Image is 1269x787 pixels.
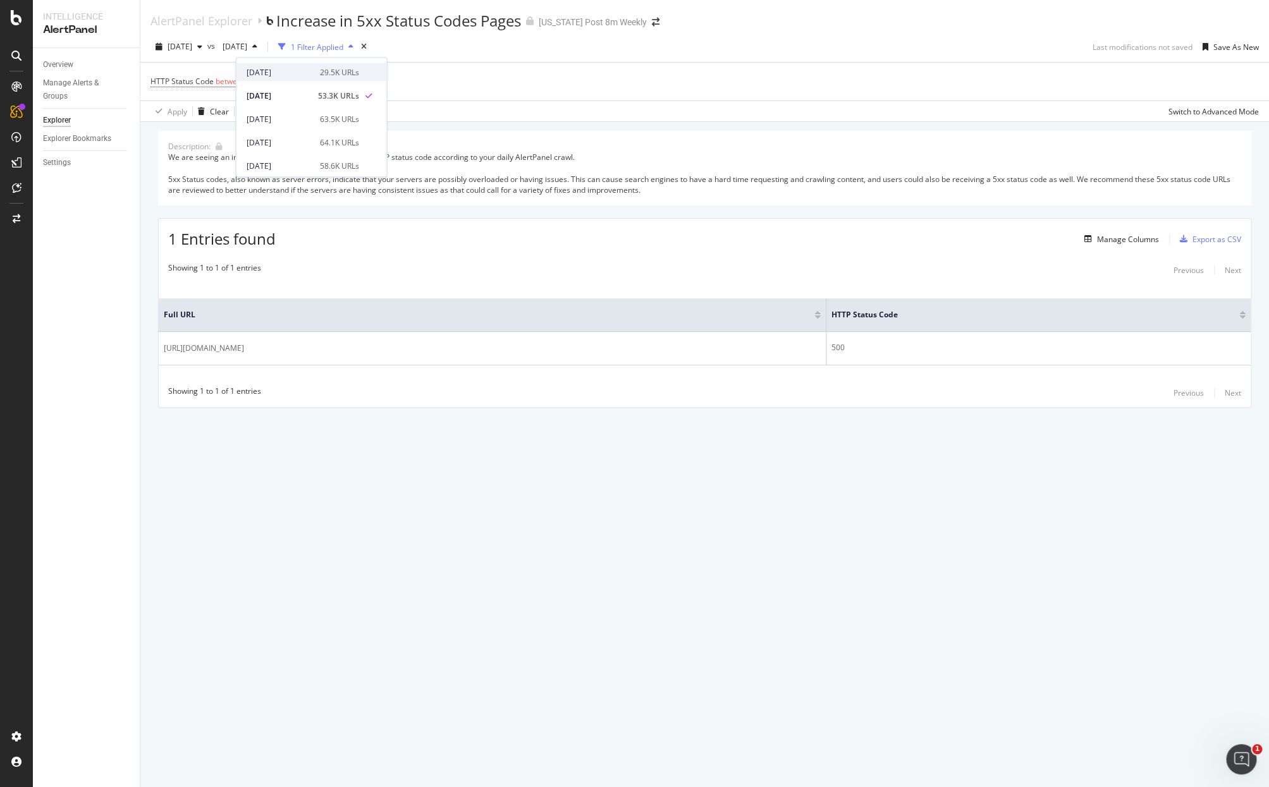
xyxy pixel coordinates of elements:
span: 1 [1252,744,1262,754]
button: Export as CSV [1175,229,1241,249]
div: Clear [210,106,229,117]
a: Settings [43,156,131,169]
iframe: Intercom live chat [1226,744,1256,774]
button: Previous [1174,262,1204,278]
div: times [359,40,369,53]
button: Previous [1174,386,1204,401]
div: Next [1225,387,1241,398]
button: 1 Filter Applied [273,37,359,57]
div: 63.5K URLs [320,113,359,125]
button: Save [235,101,267,121]
div: Explorer Bookmarks [43,132,111,145]
div: 64.1K URLs [320,137,359,148]
div: 53.3K URLs [318,90,359,101]
button: Next [1225,262,1241,278]
span: vs [207,40,218,51]
button: [DATE] [150,37,207,57]
div: Overview [43,58,73,71]
span: between [216,76,246,87]
a: Manage Alerts & Groups [43,76,131,103]
div: [DATE] [247,160,312,171]
div: arrow-right-arrow-left [652,18,659,27]
a: Overview [43,58,131,71]
div: Showing 1 to 1 of 1 entries [168,262,261,278]
span: [URL][DOMAIN_NAME] [164,342,244,355]
div: Increase in 5xx Status Codes Pages [276,10,521,32]
div: Apply [168,106,187,117]
span: 1 Entries found [168,228,276,249]
span: Full URL [164,309,795,320]
button: Save As New [1198,37,1259,57]
div: 58.6K URLs [320,160,359,171]
div: Next [1225,265,1241,276]
button: [DATE] [218,37,262,57]
a: Explorer [43,114,131,127]
span: 2025 Sep. 22nd [218,41,247,52]
div: 500 [831,342,1246,353]
div: Previous [1174,265,1204,276]
div: [DATE] [247,113,312,125]
div: Settings [43,156,71,169]
div: AlertPanel [43,23,130,37]
span: HTTP Status Code [150,76,214,87]
div: 29.5K URLs [320,66,359,78]
div: Save As New [1213,42,1259,52]
span: HTTP Status Code [831,309,1220,320]
div: [DATE] [247,90,310,101]
div: Intelligence [43,10,130,23]
a: Explorer Bookmarks [43,132,131,145]
div: Previous [1174,387,1204,398]
div: [DATE] [247,66,312,78]
button: Manage Columns [1079,231,1159,247]
div: Manage Columns [1097,234,1159,245]
div: [DATE] [247,137,312,148]
div: Manage Alerts & Groups [43,76,119,103]
div: Description: [168,141,211,152]
div: Showing 1 to 1 of 1 entries [168,386,261,401]
button: Clear [193,101,229,121]
span: 2025 Sep. 24th [168,41,192,52]
button: Switch to Advanced Mode [1163,101,1259,121]
div: Switch to Advanced Mode [1168,106,1259,117]
div: Last modifications not saved [1093,42,1192,52]
div: 1 Filter Applied [291,42,343,52]
a: AlertPanel Explorer [150,14,252,28]
div: Explorer [43,114,71,127]
div: We are seeing an increase in pages answering with a 5xx HTTP status code according to your daily ... [168,152,1241,195]
button: Next [1225,386,1241,401]
button: Apply [150,101,187,121]
div: [US_STATE] Post 8m Weekly [539,16,647,28]
div: Export as CSV [1192,234,1241,245]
